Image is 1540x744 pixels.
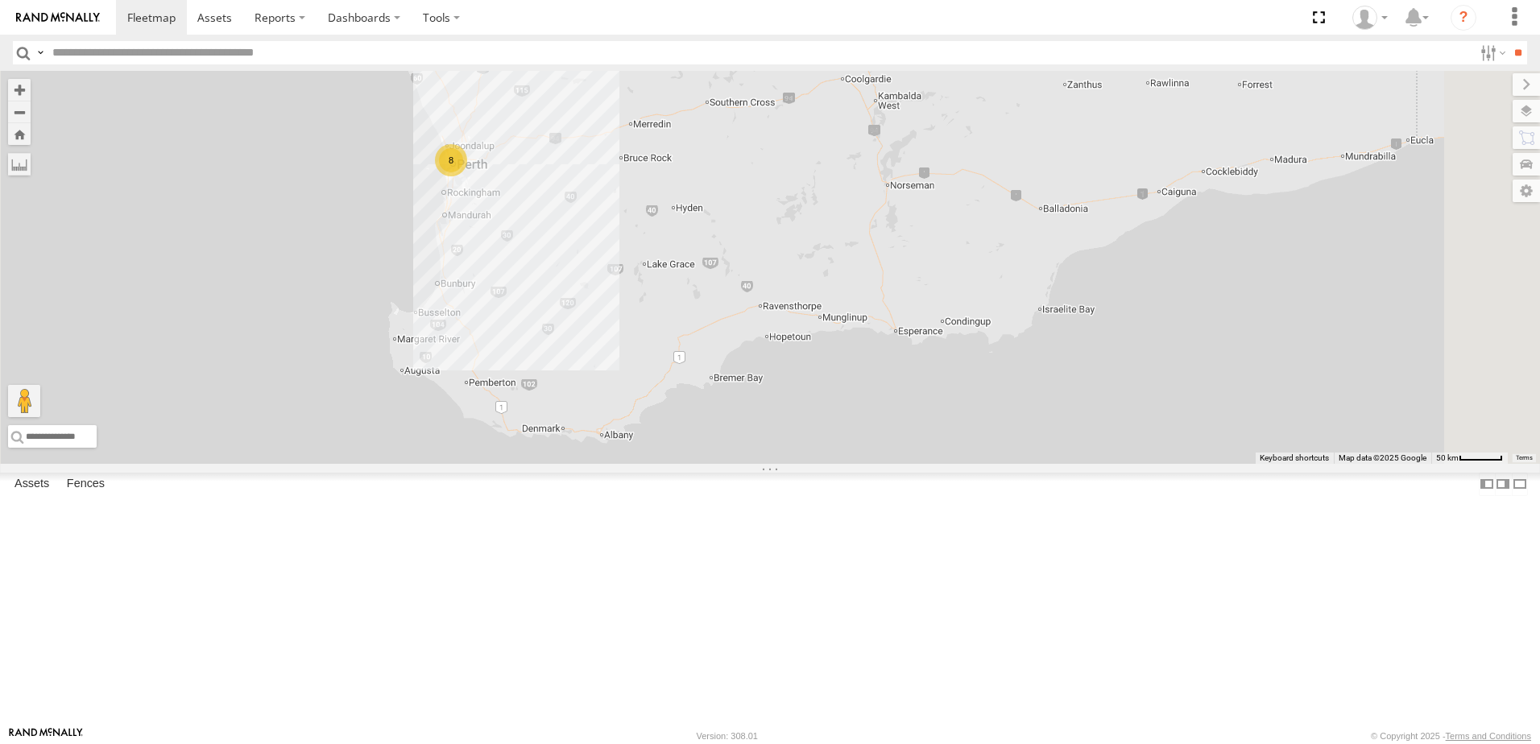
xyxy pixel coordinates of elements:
[34,41,47,64] label: Search Query
[1371,731,1531,741] div: © Copyright 2025 -
[6,473,57,495] label: Assets
[1516,455,1533,461] a: Terms (opens in new tab)
[1495,473,1511,496] label: Dock Summary Table to the Right
[1436,453,1459,462] span: 50 km
[1474,41,1509,64] label: Search Filter Options
[59,473,113,495] label: Fences
[1513,180,1540,202] label: Map Settings
[1347,6,1393,30] div: Amy Rowlands
[1479,473,1495,496] label: Dock Summary Table to the Left
[1339,453,1426,462] span: Map data ©2025 Google
[8,123,31,145] button: Zoom Home
[1451,5,1476,31] i: ?
[1512,473,1528,496] label: Hide Summary Table
[697,731,758,741] div: Version: 308.01
[1260,453,1329,464] button: Keyboard shortcuts
[16,12,100,23] img: rand-logo.svg
[8,385,40,417] button: Drag Pegman onto the map to open Street View
[8,101,31,123] button: Zoom out
[9,728,83,744] a: Visit our Website
[1431,453,1508,464] button: Map scale: 50 km per 51 pixels
[1446,731,1531,741] a: Terms and Conditions
[8,79,31,101] button: Zoom in
[435,144,467,176] div: 8
[8,153,31,176] label: Measure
